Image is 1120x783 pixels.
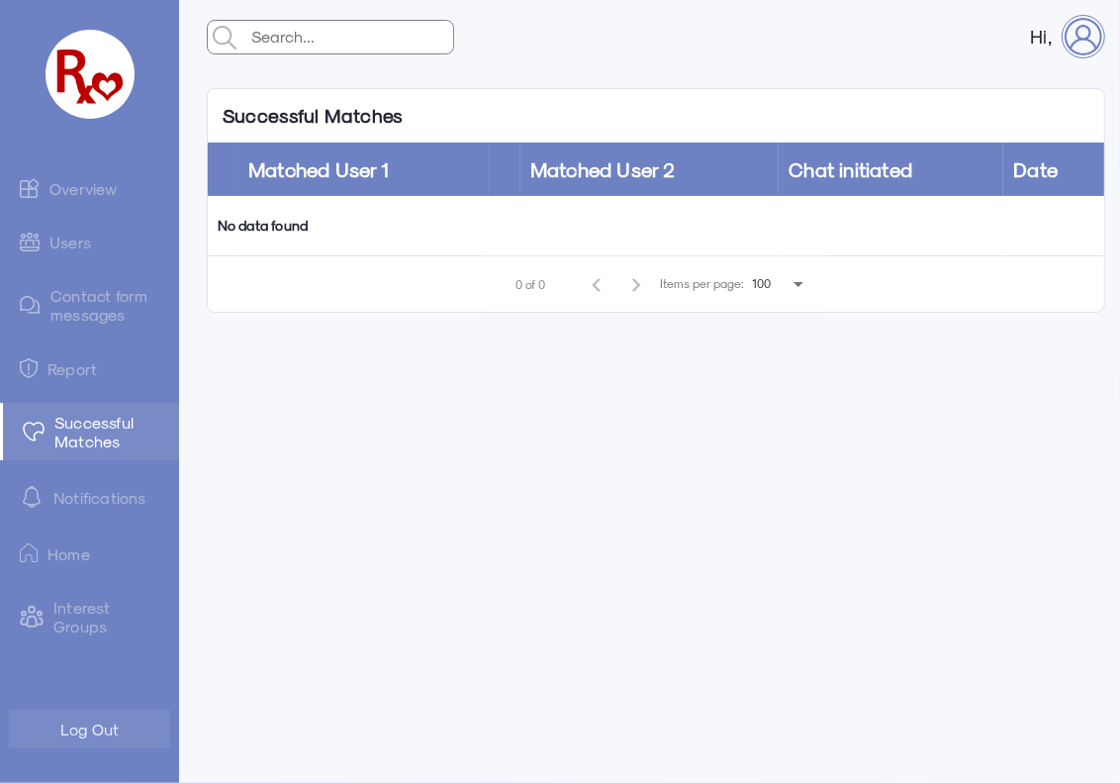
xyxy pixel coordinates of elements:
div: Items per page: [660,274,744,292]
mat-select: Items per page: [752,277,807,291]
img: intrestGropus.svg [20,605,44,629]
button: Next page [616,264,656,304]
img: admin-ic-contact-message.svg [20,296,41,315]
img: admin-ic-users.svg [20,233,40,251]
input: Search... [246,21,453,52]
p: Successful Matches [208,89,419,143]
div: 0 of 0 [515,275,545,293]
img: admin-ic-overview.svg [20,178,40,198]
a: Matched User 2 [530,157,676,181]
img: notification-default-white.svg [20,485,44,509]
img: matched.svg [23,422,45,441]
button: Log Out [9,710,170,748]
span: 100 [752,276,771,290]
a: Matched User 1 [248,157,389,181]
a: Chat initiated [789,157,912,181]
button: Previous page [577,264,616,304]
img: admin-ic-report.svg [20,358,38,378]
a: Date [1013,157,1058,181]
img: user.png [1062,15,1105,58]
img: admin-search.svg [208,21,241,54]
td: No data found [208,196,1104,255]
img: ic-home.png [20,543,38,563]
strong: Hi, [1030,27,1062,47]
